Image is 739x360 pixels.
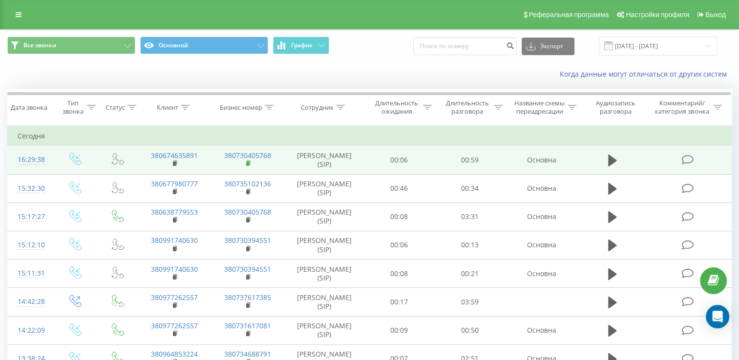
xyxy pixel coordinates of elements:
[151,236,198,245] a: 380991740630
[220,103,262,112] div: Бизнес номер
[7,37,135,54] button: Все звонки
[364,231,435,259] td: 00:06
[285,146,364,174] td: [PERSON_NAME] (SIP)
[706,305,729,328] div: Open Intercom Messenger
[285,316,364,344] td: [PERSON_NAME] (SIP)
[151,349,198,359] a: 380964853224
[151,207,198,217] a: 380638779553
[18,207,43,226] div: 15:17:27
[224,321,271,330] a: 380731617081
[434,146,505,174] td: 00:59
[151,293,198,302] a: 380977262557
[18,264,43,283] div: 15:11:31
[151,151,198,160] a: 380674635891
[626,11,689,19] span: Настройки профиля
[285,231,364,259] td: [PERSON_NAME] (SIP)
[705,11,726,19] span: Выход
[140,37,268,54] button: Основной
[285,174,364,202] td: [PERSON_NAME] (SIP)
[23,41,56,49] span: Все звонки
[588,99,644,116] div: Аудиозапись разговора
[505,202,578,231] td: Основна
[364,202,435,231] td: 00:08
[373,99,421,116] div: Длительность ожидания
[364,174,435,202] td: 00:46
[434,316,505,344] td: 00:50
[505,316,578,344] td: Основна
[434,174,505,202] td: 00:34
[434,288,505,316] td: 03:59
[273,37,329,54] button: График
[8,126,732,146] td: Сегодня
[18,150,43,169] div: 16:29:38
[224,151,271,160] a: 380730405768
[157,103,178,112] div: Клиент
[285,202,364,231] td: [PERSON_NAME] (SIP)
[364,316,435,344] td: 00:09
[11,103,47,112] div: Дата звонка
[224,264,271,274] a: 380730394551
[364,260,435,288] td: 00:08
[224,236,271,245] a: 380730394551
[285,260,364,288] td: [PERSON_NAME] (SIP)
[18,292,43,311] div: 14:42:28
[443,99,491,116] div: Длительность разговора
[522,38,574,55] button: Экспорт
[62,99,84,116] div: Тип звонка
[505,146,578,174] td: Основна
[18,236,43,255] div: 15:12:10
[151,264,198,274] a: 380991740630
[18,321,43,340] div: 14:22:09
[151,321,198,330] a: 380977262557
[224,293,271,302] a: 380737617385
[285,288,364,316] td: [PERSON_NAME] (SIP)
[291,42,313,49] span: График
[413,38,517,55] input: Поиск по номеру
[224,207,271,217] a: 380730405768
[654,99,711,116] div: Комментарий/категория звонка
[560,69,732,79] a: Когда данные могут отличаться от других систем
[505,174,578,202] td: Основна
[505,260,578,288] td: Основна
[301,103,334,112] div: Сотрудник
[434,260,505,288] td: 00:21
[434,202,505,231] td: 03:31
[364,146,435,174] td: 00:06
[434,231,505,259] td: 00:13
[505,231,578,259] td: Основна
[528,11,609,19] span: Реферальная программа
[514,99,565,116] div: Название схемы переадресации
[18,179,43,198] div: 15:32:30
[224,349,271,359] a: 380734688791
[151,179,198,188] a: 380677980777
[364,288,435,316] td: 00:17
[106,103,125,112] div: Статус
[224,179,271,188] a: 380735102136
